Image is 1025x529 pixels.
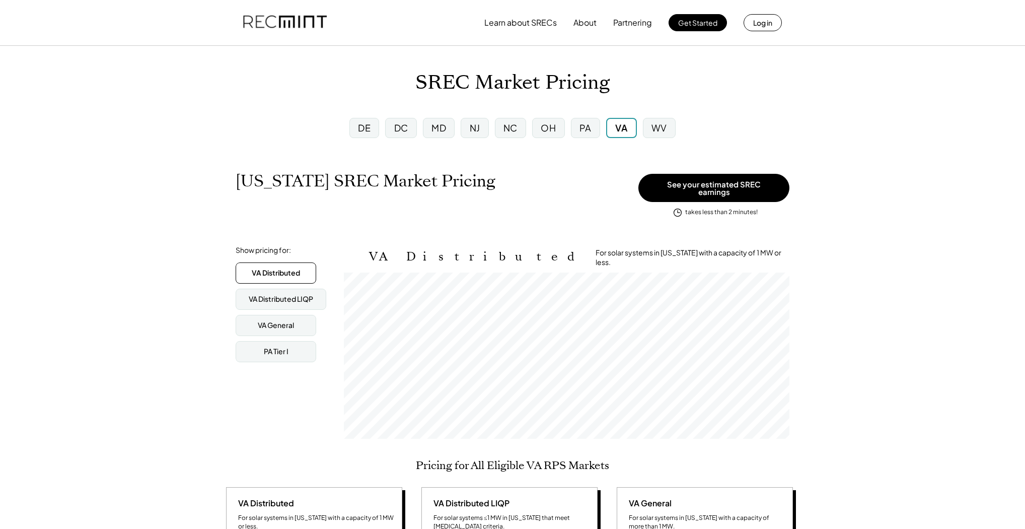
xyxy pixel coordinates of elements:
button: Log in [744,14,782,31]
h1: [US_STATE] SREC Market Pricing [236,171,495,191]
div: DE [358,121,371,134]
button: See your estimated SREC earnings [638,174,789,202]
div: VA [615,121,627,134]
div: OH [541,121,556,134]
div: VA Distributed LIQP [429,498,509,509]
div: PA Tier I [264,347,288,357]
button: Partnering [613,13,652,33]
div: DC [394,121,408,134]
h2: VA Distributed [369,249,580,264]
div: PA [579,121,592,134]
button: Get Started [669,14,727,31]
div: VA Distributed LIQP [249,294,313,304]
div: WV [651,121,667,134]
h2: Pricing for All Eligible VA RPS Markets [416,459,609,472]
button: Learn about SRECs [484,13,557,33]
div: NC [503,121,518,134]
h1: SREC Market Pricing [415,71,610,95]
div: VA General [258,320,294,330]
div: VA Distributed [234,498,294,509]
img: recmint-logotype%403x.png [243,6,327,40]
div: VA Distributed [252,268,300,278]
button: About [573,13,597,33]
div: For solar systems in [US_STATE] with a capacity of 1 MW or less. [596,248,789,268]
div: VA General [625,498,672,509]
div: Show pricing for: [236,245,291,255]
div: MD [431,121,446,134]
div: takes less than 2 minutes! [685,208,758,217]
div: NJ [470,121,480,134]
